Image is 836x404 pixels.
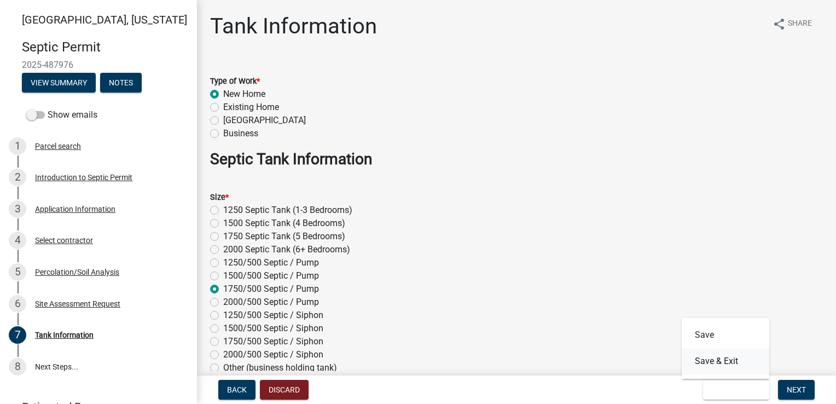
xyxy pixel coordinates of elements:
div: Site Assessment Request [35,300,120,308]
span: Next [787,385,806,394]
label: 1750/500 Septic / Siphon [223,335,323,348]
span: Save & Exit [712,385,754,394]
button: Next [778,380,815,400]
button: Save & Exit [682,348,769,374]
label: Show emails [26,108,97,122]
span: Back [227,385,247,394]
div: 4 [9,232,26,249]
label: Size [210,194,229,201]
label: 2000/500 Septic / Pump [223,296,319,309]
label: Business [223,127,258,140]
h1: Tank Information [210,13,377,39]
label: 1750/500 Septic / Pump [223,282,319,296]
div: Save & Exit [682,318,769,379]
div: 3 [9,200,26,218]
label: 1750 Septic Tank (5 Bedrooms) [223,230,345,243]
strong: Septic Tank Information [210,150,372,168]
div: 7 [9,326,26,344]
label: Other (business holding tank) [223,361,337,374]
div: 2 [9,169,26,186]
div: Introduction to Septic Permit [35,174,132,181]
label: 1500/500 Septic / Pump [223,269,319,282]
label: Existing Home [223,101,279,114]
h4: Septic Permit [22,39,188,55]
div: Parcel search [35,142,81,150]
label: 1250 Septic Tank (1-3 Bedrooms) [223,204,352,217]
label: 2000 Septic Tank (6+ Bedrooms) [223,243,350,256]
span: 2025-487976 [22,60,175,70]
wm-modal-confirm: Summary [22,79,96,88]
div: Tank Information [35,331,94,339]
button: Discard [260,380,309,400]
label: Type of Work [210,78,260,85]
div: Application Information [35,205,115,213]
div: Percolation/Soil Analysis [35,268,119,276]
button: Save [682,322,769,348]
label: [GEOGRAPHIC_DATA] [223,114,306,127]
button: Back [218,380,256,400]
button: View Summary [22,73,96,93]
div: Select contractor [35,236,93,244]
span: Share [788,18,812,31]
div: 6 [9,295,26,313]
button: shareShare [764,13,821,34]
label: 2000/500 Septic / Siphon [223,348,323,361]
div: 5 [9,263,26,281]
label: 1500/500 Septic / Siphon [223,322,323,335]
label: 1250/500 Septic / Pump [223,256,319,269]
wm-modal-confirm: Notes [100,79,142,88]
div: 8 [9,358,26,376]
label: 1250/500 Septic / Siphon [223,309,323,322]
div: 1 [9,137,26,155]
label: 1500 Septic Tank (4 Bedrooms) [223,217,345,230]
button: Notes [100,73,142,93]
span: [GEOGRAPHIC_DATA], [US_STATE] [22,13,187,26]
i: share [773,18,786,31]
label: New Home [223,88,265,101]
button: Save & Exit [703,380,769,400]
